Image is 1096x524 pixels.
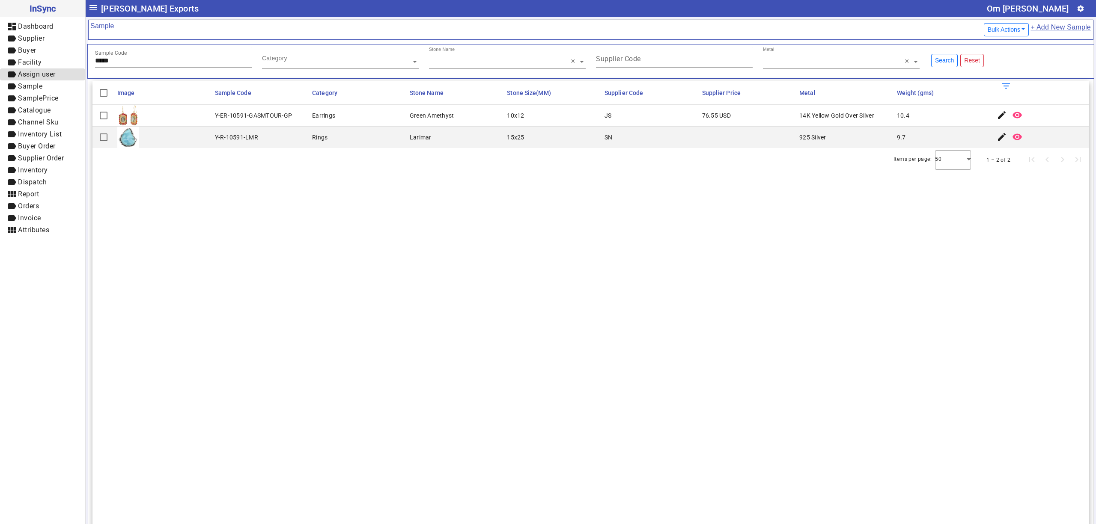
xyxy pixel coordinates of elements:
span: Inventory [18,166,48,174]
span: Catalogue [18,106,51,114]
mat-label: Supplier Code [596,55,641,63]
span: Category [312,89,337,96]
mat-icon: label [7,165,17,175]
span: Weight (gms) [897,89,934,96]
span: Supplier Price [702,89,741,96]
mat-icon: settings [1077,5,1084,12]
span: Metal [799,89,816,96]
span: InSync [7,2,78,15]
span: Attributes [18,226,49,234]
div: 10.4 [897,111,909,120]
span: Assign user [18,70,56,78]
div: Y-R-10591-LMR [215,133,258,142]
span: Supplier Order [18,154,64,162]
mat-icon: dashboard [7,21,17,32]
mat-icon: view_module [7,189,17,199]
mat-icon: label [7,177,17,187]
span: Orders [18,202,39,210]
mat-icon: label [7,213,17,223]
span: Stone Size(MM) [507,89,551,96]
mat-icon: menu [88,3,98,13]
span: Facility [18,58,42,66]
div: 10x12 [507,111,524,120]
mat-icon: label [7,57,17,68]
mat-icon: filter_list [1001,81,1011,91]
span: Supplier [18,34,45,42]
div: Stone Name [429,46,455,53]
div: Items per page: [893,155,932,163]
mat-icon: label [7,105,17,115]
img: eab33cb6-5502-4621-ad11-83e87f4dbd40 [117,105,139,126]
button: Reset [960,54,984,67]
mat-icon: edit [997,110,1007,120]
div: JS [605,111,612,120]
mat-icon: label [7,69,17,80]
button: Search [931,54,958,67]
span: Dispatch [18,178,47,186]
div: 76.55 USD [702,111,731,120]
mat-icon: label [7,93,17,104]
div: Larimar [410,133,432,142]
mat-icon: remove_red_eye [1012,132,1022,142]
span: Image [117,89,135,96]
span: Sample Code [215,89,251,96]
span: Buyer [18,46,36,54]
span: Sample [18,82,42,90]
div: Green Amethyst [410,111,454,120]
div: Y-ER-10591-GASMTOUR-GP [215,111,292,120]
span: Dashboard [18,22,54,30]
div: Om [PERSON_NAME] [987,2,1069,15]
div: 925 Silver [799,133,826,142]
span: Channel Sku [18,118,59,126]
mat-icon: label [7,33,17,44]
div: SN [605,133,613,142]
span: Report [18,190,39,198]
mat-icon: label [7,153,17,163]
mat-icon: edit [997,132,1007,142]
span: Clear all [905,57,912,66]
div: 9.7 [897,133,906,142]
mat-icon: label [7,201,17,211]
div: 14K Yellow Gold Over Silver [799,111,874,120]
mat-icon: label [7,141,17,151]
div: Category [262,54,287,62]
span: Stone Name [410,89,444,96]
mat-icon: label [7,81,17,92]
span: Inventory List [18,130,62,138]
mat-icon: label [7,45,17,56]
span: [PERSON_NAME] Exports [101,2,199,15]
span: SamplePrice [18,94,59,102]
mat-icon: view_module [7,225,17,235]
span: Invoice [18,214,41,222]
mat-icon: label [7,117,17,127]
mat-card-header: Sample [88,20,1093,40]
div: Metal [763,46,774,53]
img: Y-R-10591_9.7gms_15+x+25_22+x+29__Larimar_SN+(4).JPG [117,127,139,148]
button: Bulk Actions [984,23,1029,36]
span: Supplier Code [605,89,643,96]
mat-icon: label [7,129,17,139]
mat-label: Sample Code [95,50,127,56]
a: + Add New Sample [1030,22,1091,38]
div: Earrings [312,111,335,120]
span: Buyer Order [18,142,56,150]
div: Rings [312,133,328,142]
div: 1 – 2 of 2 [986,156,1010,164]
mat-icon: remove_red_eye [1012,110,1022,120]
div: 15x25 [507,133,524,142]
span: Clear all [571,57,578,66]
